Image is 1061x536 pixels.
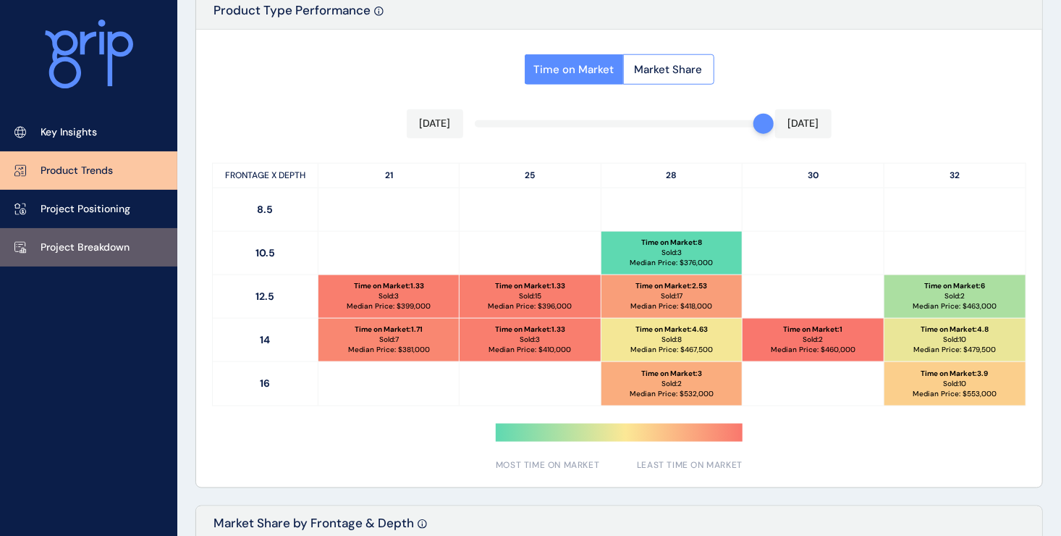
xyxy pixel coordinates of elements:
[495,324,565,335] p: Time on Market : 1.33
[913,389,997,399] p: Median Price: $ 553,000
[519,291,541,301] p: Sold: 15
[771,345,855,355] p: Median Price: $ 460,000
[630,258,713,268] p: Median Price: $ 376,000
[348,345,430,355] p: Median Price: $ 381,000
[460,164,601,188] p: 25
[213,232,318,275] p: 10.5
[41,202,130,217] p: Project Positioning
[943,335,966,345] p: Sold: 10
[41,164,113,178] p: Product Trends
[743,164,884,188] p: 30
[661,335,682,345] p: Sold: 8
[347,301,431,311] p: Median Price: $ 399,000
[630,301,712,311] p: Median Price: $ 418,000
[213,319,318,361] p: 14
[943,379,966,389] p: Sold: 10
[661,379,682,389] p: Sold: 2
[41,125,97,140] p: Key Insights
[884,164,1026,188] p: 32
[623,54,714,85] button: Market Share
[641,369,702,379] p: Time on Market : 3
[213,188,318,231] p: 8.5
[379,335,399,345] p: Sold: 7
[41,240,130,255] p: Project Breakdown
[921,324,989,335] p: Time on Market : 4.8
[525,54,623,85] button: Time on Market
[913,301,997,311] p: Median Price: $ 463,000
[355,324,423,335] p: Time on Market : 1.71
[354,281,424,291] p: Time on Market : 1.33
[520,335,541,345] p: Sold: 3
[661,291,682,301] p: Sold: 17
[489,345,572,355] p: Median Price: $ 410,000
[214,2,371,29] p: Product Type Performance
[641,238,702,248] p: Time on Market : 8
[318,164,460,188] p: 21
[783,324,842,335] p: Time on Market : 1
[637,459,743,472] span: LEAST TIME ON MARKET
[213,164,318,188] p: FRONTAGE X DEPTH
[635,324,708,335] p: Time on Market : 4.63
[630,389,714,399] p: Median Price: $ 532,000
[489,301,572,311] p: Median Price: $ 396,000
[419,117,450,131] p: [DATE]
[635,281,707,291] p: Time on Market : 2.53
[913,345,996,355] p: Median Price: $ 479,500
[630,345,713,355] p: Median Price: $ 467,500
[661,248,682,258] p: Sold: 3
[601,164,743,188] p: 28
[635,62,703,77] span: Market Share
[534,62,614,77] span: Time on Market
[803,335,823,345] p: Sold: 2
[213,362,318,406] p: 16
[921,369,989,379] p: Time on Market : 3.9
[924,281,985,291] p: Time on Market : 6
[944,291,965,301] p: Sold: 2
[788,117,819,131] p: [DATE]
[496,459,599,472] span: MOST TIME ON MARKET
[495,281,565,291] p: Time on Market : 1.33
[379,291,399,301] p: Sold: 3
[213,275,318,318] p: 12.5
